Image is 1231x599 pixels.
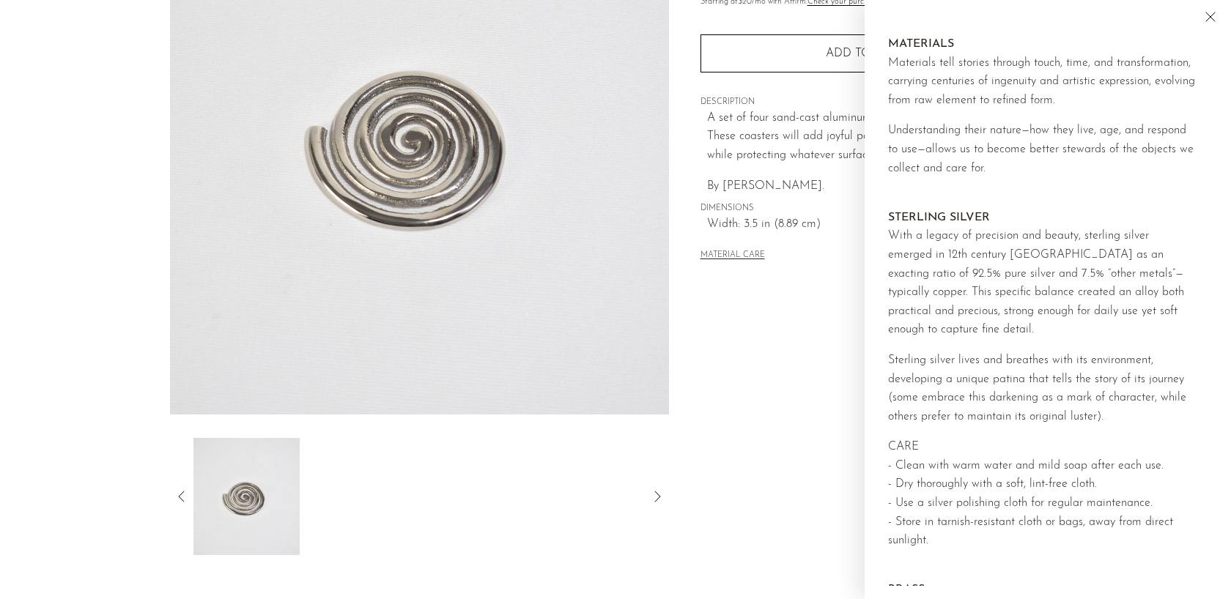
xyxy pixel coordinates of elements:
[700,34,1030,72] button: Add to cart
[888,38,954,50] strong: MATERIALS
[888,351,1196,426] p: Sterling silver lives and breathes with its environment, developing a unique patina that tells th...
[888,584,925,595] strong: BRASS
[1197,7,1224,30] button: Close
[888,230,1184,335] span: With a legacy of precision and beauty, sterling silver emerged in 12th century [GEOGRAPHIC_DATA] ...
[888,438,1196,551] p: CARE - Clean with warm water and mild soap after each use. - Dry thoroughly with a soft, lint-fre...
[888,124,1194,174] span: Understanding their nature—how they live, age, and respond to use—allows us to become better stew...
[888,57,1195,106] span: Materials tell stories through touch, time, and transformation, carrying centuries of ingenuity a...
[888,23,1208,586] div: Material Care
[700,96,1030,109] span: DESCRIPTION
[707,215,1030,234] span: Width: 3.5 in (8.89 cm)
[700,202,1030,215] span: DIMENSIONS
[707,112,1028,161] span: A set of four sand-cast aluminum spiral coasters plated in nickel. These coasters will add joyful...
[700,250,765,261] button: MATERIAL CARE
[826,48,905,59] span: Add to cart
[707,180,824,192] span: By [PERSON_NAME].
[193,438,300,555] img: Spiral Coasters
[888,212,990,223] strong: STERLING SILVER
